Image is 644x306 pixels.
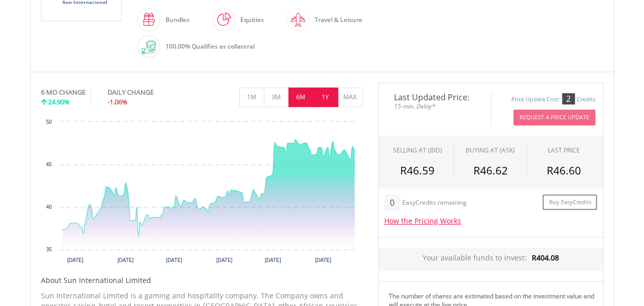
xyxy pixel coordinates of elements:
div: Your available funds to invest: [379,248,603,271]
svg: Interactive chart [41,117,363,270]
text: [DATE] [117,257,134,263]
text: 45 [46,162,52,167]
span: 15-min. Delay* [386,101,483,111]
button: MAX [338,88,363,107]
a: How the Pricing Works [384,216,461,226]
span: -1.06% [108,97,128,106]
div: Travel & Leisure [309,8,362,32]
text: 35 [46,247,52,252]
text: [DATE] [166,257,182,263]
button: 6M [288,88,314,107]
span: R46.62 [473,163,507,178]
div: 2 [562,93,575,104]
text: 50 [46,119,52,125]
text: [DATE] [315,257,331,263]
span: BUYING AT (ASK) [466,146,515,155]
span: R404.08 [532,253,559,263]
span: 24.90% [48,97,70,106]
a: Buy EasyCredits [543,194,597,210]
div: Bundles [160,8,190,32]
div: 6 MO CHANGE [41,88,86,97]
button: 1Y [313,88,338,107]
span: R46.59 [400,163,434,178]
text: 40 [46,204,52,210]
div: Chart. Highcharts interactive chart. [41,117,363,270]
div: DAILY CHANGE [108,88,188,97]
div: Price Update Cost: [511,96,560,103]
div: EasyCredits remaining [402,199,467,208]
div: Credits [577,96,595,103]
text: [DATE] [216,257,233,263]
div: Equities [235,8,264,32]
button: Request A Price Update [513,110,595,125]
text: [DATE] [264,257,281,263]
span: R46.60 [547,163,581,178]
span: Last Updated Price: [386,93,483,101]
button: 3M [264,88,289,107]
h5: About Sun International Limited [41,275,363,286]
div: 0 [384,194,400,211]
div: SELLING AT (BID) [392,146,442,155]
button: 1M [239,88,264,107]
text: [DATE] [67,257,84,263]
div: LAST PRICE [548,146,580,155]
span: 100.00% Qualifies as collateral [165,42,255,51]
img: collateral-qualifying-green.svg [142,40,156,54]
